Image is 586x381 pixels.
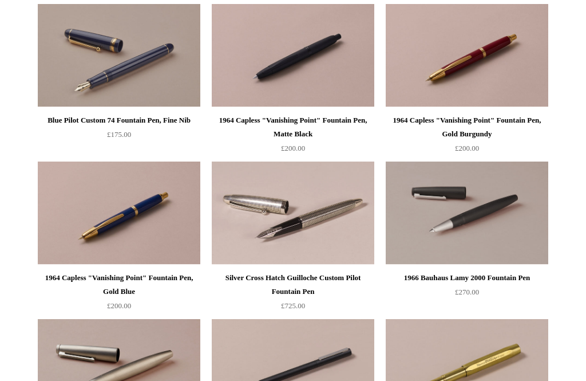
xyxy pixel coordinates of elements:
a: Blue Pilot Custom 74 Fountain Pen, Fine Nib Blue Pilot Custom 74 Fountain Pen, Fine Nib [38,4,200,107]
a: Silver Cross Hatch Guilloche Custom Pilot Fountain Pen £725.00 [212,271,374,318]
span: £725.00 [281,301,305,310]
a: 1966 Bauhaus Lamy 2000 Fountain Pen £270.00 [386,271,548,318]
a: 1964 Capless "Vanishing Point" Fountain Pen, Matte Black £200.00 [212,113,374,160]
img: 1964 Capless "Vanishing Point" Fountain Pen, Gold Blue [38,162,200,265]
img: 1964 Capless "Vanishing Point" Fountain Pen, Gold Burgundy [386,4,548,107]
div: 1964 Capless "Vanishing Point" Fountain Pen, Gold Burgundy [389,113,545,141]
img: 1964 Capless "Vanishing Point" Fountain Pen, Matte Black [212,4,374,107]
img: 1966 Bauhaus Lamy 2000 Fountain Pen [386,162,548,265]
a: 1964 Capless "Vanishing Point" Fountain Pen, Gold Burgundy 1964 Capless "Vanishing Point" Fountai... [386,4,548,107]
a: 1964 Capless "Vanishing Point" Fountain Pen, Matte Black 1964 Capless "Vanishing Point" Fountain ... [212,4,374,107]
span: £270.00 [455,288,479,296]
span: £200.00 [281,144,305,152]
div: 1966 Bauhaus Lamy 2000 Fountain Pen [389,271,545,285]
img: Silver Cross Hatch Guilloche Custom Pilot Fountain Pen [212,162,374,265]
span: £175.00 [107,130,131,139]
span: £200.00 [455,144,479,152]
a: 1964 Capless "Vanishing Point" Fountain Pen, Gold Blue £200.00 [38,271,200,318]
div: Blue Pilot Custom 74 Fountain Pen, Fine Nib [41,113,197,127]
span: £200.00 [107,301,131,310]
a: 1964 Capless "Vanishing Point" Fountain Pen, Gold Burgundy £200.00 [386,113,548,160]
img: Blue Pilot Custom 74 Fountain Pen, Fine Nib [38,4,200,107]
a: 1964 Capless "Vanishing Point" Fountain Pen, Gold Blue 1964 Capless "Vanishing Point" Fountain Pe... [38,162,200,265]
div: 1964 Capless "Vanishing Point" Fountain Pen, Gold Blue [41,271,197,298]
div: 1964 Capless "Vanishing Point" Fountain Pen, Matte Black [215,113,371,141]
a: Silver Cross Hatch Guilloche Custom Pilot Fountain Pen Silver Cross Hatch Guilloche Custom Pilot ... [212,162,374,265]
a: Blue Pilot Custom 74 Fountain Pen, Fine Nib £175.00 [38,113,200,160]
div: Silver Cross Hatch Guilloche Custom Pilot Fountain Pen [215,271,371,298]
a: 1966 Bauhaus Lamy 2000 Fountain Pen 1966 Bauhaus Lamy 2000 Fountain Pen [386,162,548,265]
